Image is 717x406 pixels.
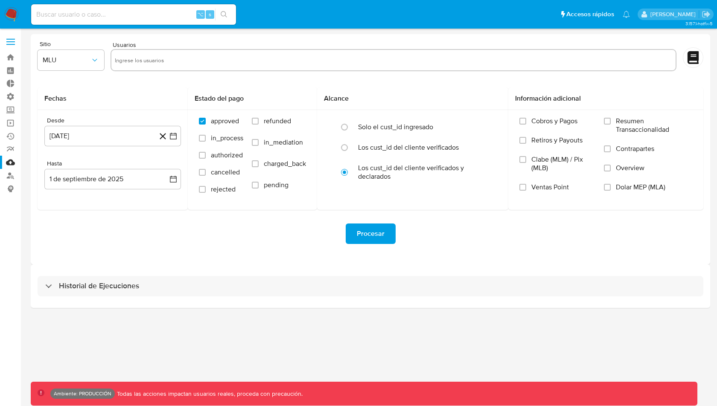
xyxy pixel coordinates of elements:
span: s [209,10,211,18]
a: Notificaciones [623,11,630,18]
span: ⌥ [197,10,204,18]
p: Todas las acciones impactan usuarios reales, proceda con precaución. [115,390,303,398]
p: Ambiente: PRODUCCIÓN [54,392,111,395]
button: search-icon [215,9,233,20]
span: Accesos rápidos [566,10,614,19]
input: Buscar usuario o caso... [31,9,236,20]
p: ramiro.carbonell@mercadolibre.com.co [650,10,699,18]
a: Salir [702,10,711,19]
